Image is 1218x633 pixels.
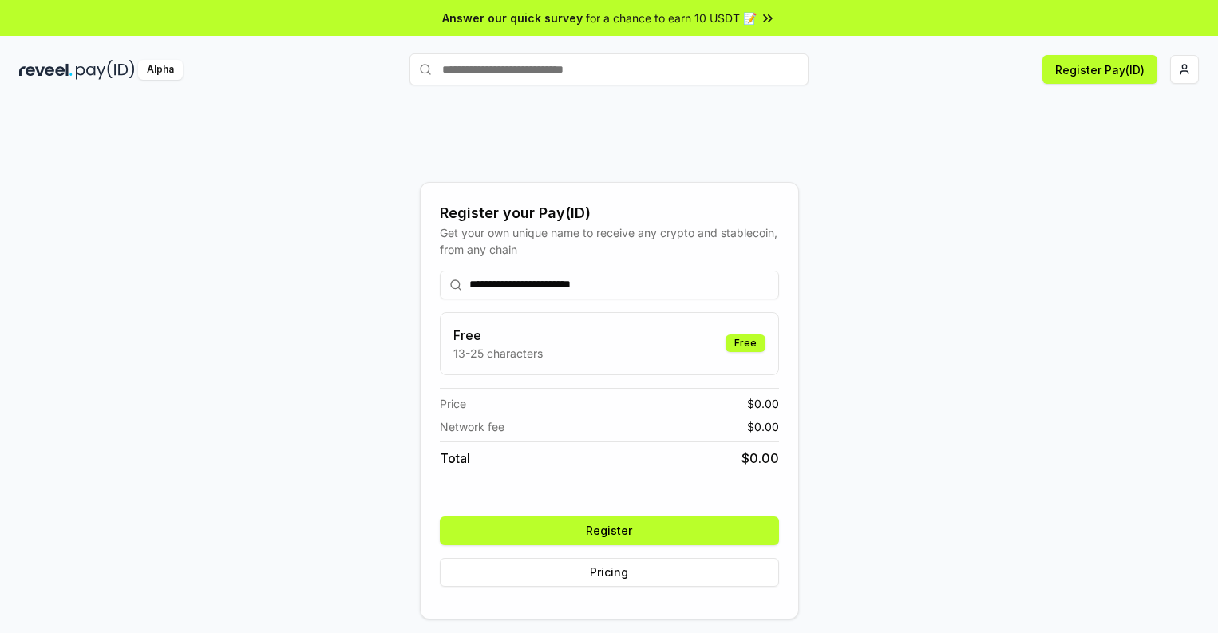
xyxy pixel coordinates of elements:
[453,345,543,362] p: 13-25 characters
[747,418,779,435] span: $ 0.00
[440,449,470,468] span: Total
[453,326,543,345] h3: Free
[726,334,765,352] div: Free
[440,202,779,224] div: Register your Pay(ID)
[19,60,73,80] img: reveel_dark
[440,395,466,412] span: Price
[138,60,183,80] div: Alpha
[747,395,779,412] span: $ 0.00
[440,224,779,258] div: Get your own unique name to receive any crypto and stablecoin, from any chain
[1042,55,1157,84] button: Register Pay(ID)
[741,449,779,468] span: $ 0.00
[440,558,779,587] button: Pricing
[440,418,504,435] span: Network fee
[440,516,779,545] button: Register
[442,10,583,26] span: Answer our quick survey
[76,60,135,80] img: pay_id
[586,10,757,26] span: for a chance to earn 10 USDT 📝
